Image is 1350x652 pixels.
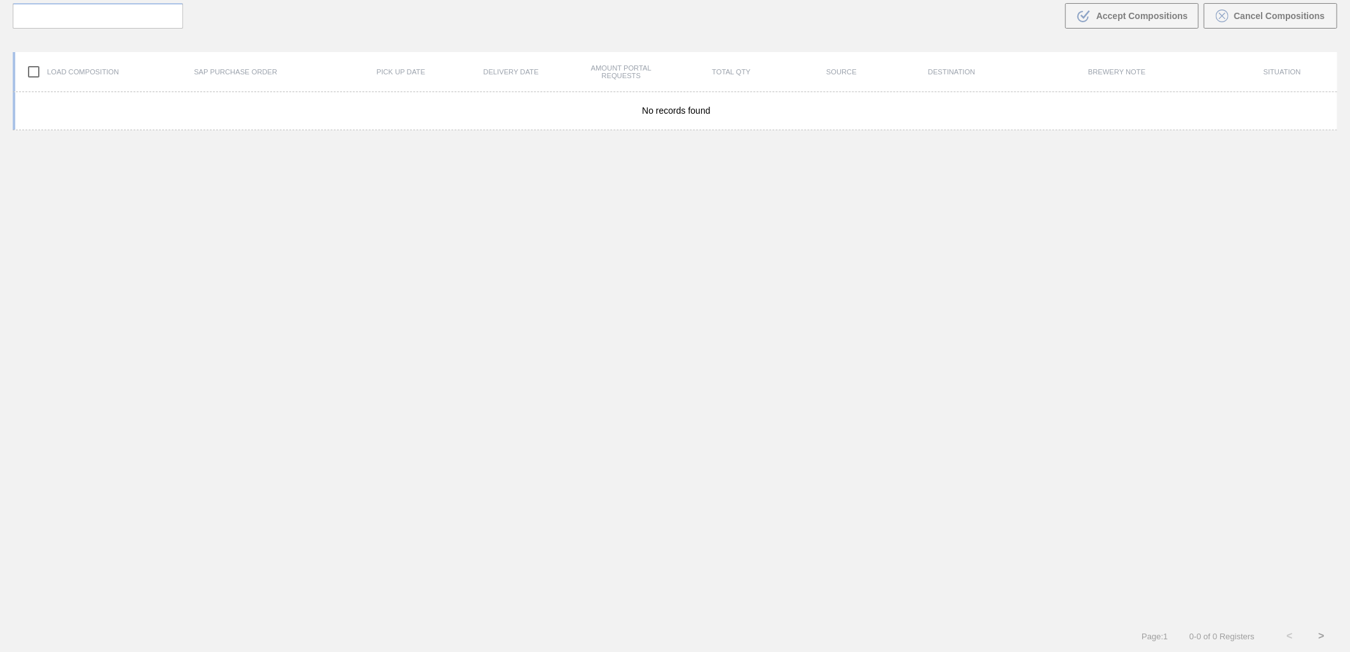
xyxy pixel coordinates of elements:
button: > [1306,620,1337,652]
div: Situation [1227,68,1337,76]
span: No records found [642,105,710,116]
div: SAP Purchase Order [125,68,346,76]
span: Page : 1 [1142,632,1168,641]
button: Accept Compositions [1065,3,1199,29]
span: 0 - 0 of 0 Registers [1187,632,1255,641]
div: Pick up Date [346,68,456,76]
button: Cancel Compositions [1204,3,1337,29]
div: Total Qty [676,68,786,76]
span: Cancel Compositions [1234,11,1325,21]
div: Source [786,68,896,76]
div: Load composition [15,58,125,85]
div: Delivery Date [456,68,566,76]
div: Brewery Note [1007,68,1227,76]
div: Destination [897,68,1007,76]
span: Accept Compositions [1096,11,1188,21]
button: < [1274,620,1306,652]
div: Amount Portal Requests [566,64,676,79]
